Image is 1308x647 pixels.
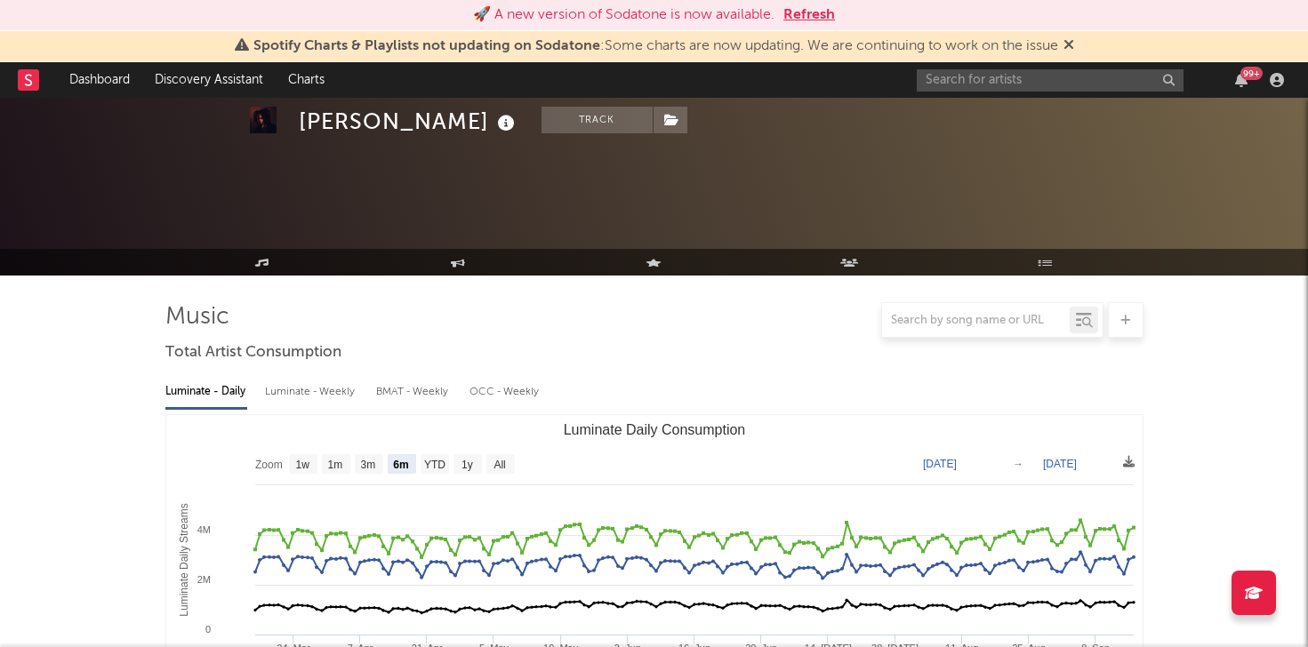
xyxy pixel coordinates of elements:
text: 1w [295,459,309,471]
span: Spotify Charts & Playlists not updating on Sodatone [253,39,600,53]
div: OCC - Weekly [469,377,541,407]
input: Search for artists [917,69,1184,92]
a: Dashboard [57,62,142,98]
input: Search by song name or URL [882,314,1070,328]
div: [PERSON_NAME] [299,107,519,136]
text: 2M [197,574,210,585]
text: 6m [393,459,408,471]
span: : Some charts are now updating. We are continuing to work on the issue [253,39,1058,53]
button: Refresh [783,4,835,26]
text: Luminate Daily Consumption [563,422,745,437]
text: [DATE] [1043,458,1077,470]
text: 1m [327,459,342,471]
text: [DATE] [923,458,957,470]
span: Total Artist Consumption [165,342,341,363]
a: Discovery Assistant [142,62,276,98]
text: All [494,459,505,471]
text: 3m [360,459,375,471]
text: 4M [197,524,210,535]
text: 0 [205,624,210,635]
span: Dismiss [1063,39,1074,53]
text: Luminate Daily Streams [177,503,189,616]
div: BMAT - Weekly [376,377,452,407]
text: Zoom [255,459,283,471]
button: Track [542,107,653,133]
text: YTD [423,459,445,471]
div: 🚀 A new version of Sodatone is now available. [473,4,774,26]
div: Luminate - Daily [165,377,247,407]
text: → [1013,458,1023,470]
button: 99+ [1235,73,1248,87]
a: Charts [276,62,337,98]
div: 99 + [1240,67,1263,80]
div: Luminate - Weekly [265,377,358,407]
text: 1y [461,459,473,471]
